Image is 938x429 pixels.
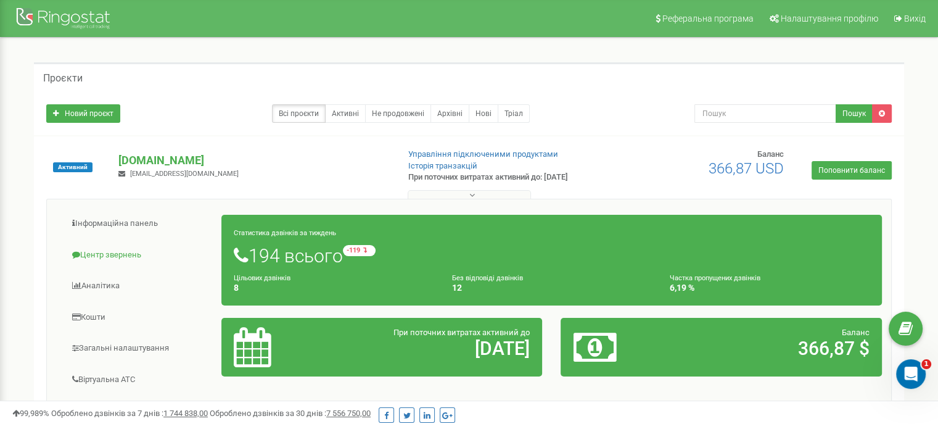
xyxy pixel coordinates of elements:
[56,396,222,426] a: Наскрізна аналітика
[56,333,222,364] a: Загальні налаштування
[339,338,530,359] h2: [DATE]
[670,283,870,293] h4: 6,19 %
[836,104,873,123] button: Пошук
[469,104,498,123] a: Нові
[678,338,870,359] h2: 366,87 $
[130,170,239,178] span: [EMAIL_ADDRESS][DOMAIN_NAME]
[56,302,222,333] a: Кошти
[163,409,208,418] u: 1 744 838,00
[43,73,83,84] h5: Проєкти
[694,104,836,123] input: Пошук
[56,365,222,395] a: Віртуальна АТС
[670,274,760,282] small: Частка пропущених дзвінків
[51,409,208,418] span: Оброблено дзвінків за 7 днів :
[781,14,878,23] span: Налаштування профілю
[408,161,477,170] a: Історія транзакцій
[904,14,926,23] span: Вихід
[210,409,371,418] span: Оброблено дзвінків за 30 днів :
[709,160,784,177] span: 366,87 USD
[272,104,326,123] a: Всі проєкти
[343,245,376,256] small: -119
[757,149,784,159] span: Баланс
[325,104,366,123] a: Активні
[662,14,754,23] span: Реферальна програма
[921,359,931,369] span: 1
[118,152,388,169] p: [DOMAIN_NAME]
[842,328,870,337] span: Баланс
[408,149,558,159] a: Управління підключеними продуктами
[452,283,652,293] h4: 12
[53,162,93,172] span: Активний
[56,271,222,301] a: Аналiтика
[408,172,606,183] p: При поточних витратах активний до: [DATE]
[812,161,892,180] a: Поповнити баланс
[46,104,120,123] a: Новий проєкт
[12,409,49,418] span: 99,989%
[234,274,290,282] small: Цільових дзвінків
[452,274,523,282] small: Без відповіді дзвінків
[430,104,469,123] a: Архівні
[326,409,371,418] u: 7 556 750,00
[896,359,926,389] iframe: Intercom live chat
[393,328,530,337] span: При поточних витратах активний до
[234,283,434,293] h4: 8
[56,240,222,270] a: Центр звернень
[234,229,336,237] small: Статистика дзвінків за тиждень
[234,245,870,266] h1: 194 всього
[365,104,431,123] a: Не продовжені
[498,104,530,123] a: Тріал
[56,209,222,239] a: Інформаційна панель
